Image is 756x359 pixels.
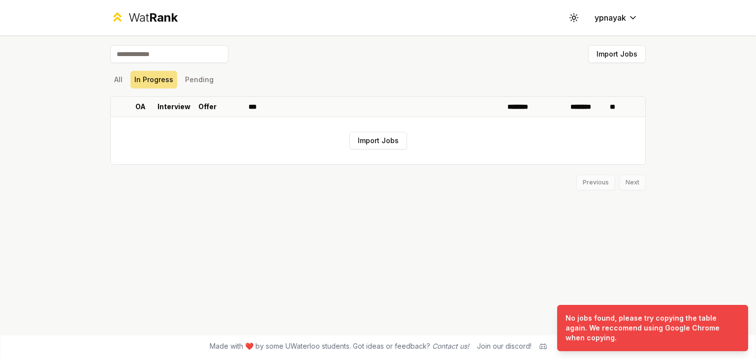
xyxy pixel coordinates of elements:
[588,45,646,63] button: Import Jobs
[130,71,177,89] button: In Progress
[110,10,178,26] a: WatRank
[157,102,190,112] p: Interview
[432,342,469,350] a: Contact us!
[128,10,178,26] div: Wat
[135,102,146,112] p: OA
[566,313,736,343] div: No jobs found, please try copying the table again. We reccomend using Google Chrome when copying.
[149,10,178,25] span: Rank
[210,341,469,351] span: Made with ❤️ by some UWaterloo students. Got ideas or feedback?
[587,9,646,27] button: ypnayak
[349,132,407,150] button: Import Jobs
[477,341,532,351] div: Join our discord!
[110,71,126,89] button: All
[595,12,626,24] span: ypnayak
[181,71,218,89] button: Pending
[198,102,217,112] p: Offer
